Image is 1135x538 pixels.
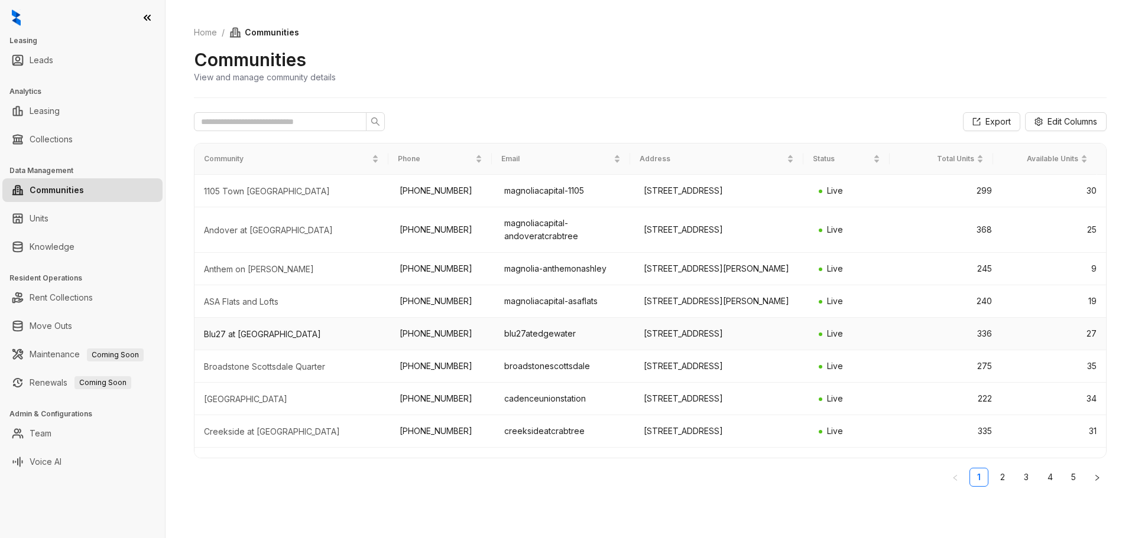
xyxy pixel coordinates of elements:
[2,128,163,151] li: Collections
[204,185,381,197] div: 1105 Town Brookhaven
[495,350,634,383] td: broadstonescottsdale
[390,415,495,448] td: [PHONE_NUMBER]
[634,285,809,318] td: [STREET_ADDRESS][PERSON_NAME]
[194,144,388,175] th: Community
[1065,468,1082,486] a: 5
[9,409,165,419] h3: Admin & Configurations
[634,448,809,493] td: [STREET_ADDRESS]
[495,415,634,448] td: creeksideatcrabtree
[634,350,809,383] td: [STREET_ADDRESS]
[827,393,843,403] span: Live
[495,175,634,207] td: magnoliacapital-1105
[972,118,981,126] span: export
[2,207,163,230] li: Units
[896,383,1001,415] td: 222
[827,296,843,306] span: Live
[9,165,165,176] h3: Data Management
[495,253,634,285] td: magnolia-anthemonashley
[634,318,809,350] td: [STREET_ADDRESS]
[390,285,495,318] td: [PHONE_NUMBER]
[2,235,163,259] li: Knowledge
[827,185,843,195] span: Live
[1001,318,1106,350] td: 27
[204,296,381,308] div: ASA Flats and Lofts
[896,448,1001,493] td: 265
[194,71,336,83] div: View and manage community details
[970,468,988,486] a: 1
[1001,415,1106,448] td: 31
[896,350,1001,383] td: 275
[371,117,380,126] span: search
[827,263,843,273] span: Live
[9,86,165,97] h3: Analytics
[827,328,843,338] span: Live
[993,144,1097,175] th: Available Units
[896,207,1001,253] td: 368
[952,474,959,481] span: left
[2,422,163,445] li: Team
[994,468,1011,486] a: 2
[194,48,306,71] h2: Communities
[1017,468,1036,487] li: 3
[1001,285,1106,318] td: 19
[390,253,495,285] td: [PHONE_NUMBER]
[30,371,131,394] a: RenewalsComing Soon
[827,361,843,371] span: Live
[30,207,48,230] a: Units
[204,154,369,165] span: Community
[204,328,381,340] div: Blu27 at Edgewater
[30,286,93,309] a: Rent Collections
[899,154,975,165] span: Total Units
[204,224,381,236] div: Andover at Crabtree
[1088,468,1107,487] button: right
[390,318,495,350] td: [PHONE_NUMBER]
[30,314,72,338] a: Move Outs
[634,207,809,253] td: [STREET_ADDRESS]
[803,144,890,175] th: Status
[813,154,871,165] span: Status
[827,426,843,436] span: Live
[229,26,299,39] span: Communities
[896,175,1001,207] td: 299
[1001,383,1106,415] td: 34
[890,144,994,175] th: Total Units
[9,273,165,283] h3: Resident Operations
[1040,468,1059,487] li: 4
[495,383,634,415] td: cadenceunionstation
[390,350,495,383] td: [PHONE_NUMBER]
[2,178,163,202] li: Communities
[827,224,843,234] span: Live
[390,448,495,493] td: [PHONE_NUMBER]
[204,426,381,438] div: Creekside at Crabtree
[1001,253,1106,285] td: 9
[1025,112,1107,131] button: Edit Columns
[30,450,61,474] a: Voice AI
[1041,468,1059,486] a: 4
[2,450,163,474] li: Voice AI
[2,314,163,338] li: Move Outs
[1035,118,1043,126] span: setting
[1017,468,1035,486] a: 3
[9,35,165,46] h3: Leasing
[634,383,809,415] td: [STREET_ADDRESS]
[30,48,53,72] a: Leads
[640,154,784,165] span: Address
[1001,175,1106,207] td: 30
[495,207,634,253] td: magnoliacapital-andoveratcrabtree
[495,285,634,318] td: magnoliacapital-asaflats
[634,415,809,448] td: [STREET_ADDRESS]
[2,371,163,394] li: Renewals
[204,393,381,405] div: Cadence Union Station
[492,144,630,175] th: Email
[2,286,163,309] li: Rent Collections
[1001,207,1106,253] td: 25
[1001,350,1106,383] td: 35
[30,128,73,151] a: Collections
[896,318,1001,350] td: 336
[1088,468,1107,487] li: Next Page
[30,422,51,445] a: Team
[87,348,144,361] span: Coming Soon
[30,99,60,123] a: Leasing
[2,48,163,72] li: Leads
[2,343,163,366] li: Maintenance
